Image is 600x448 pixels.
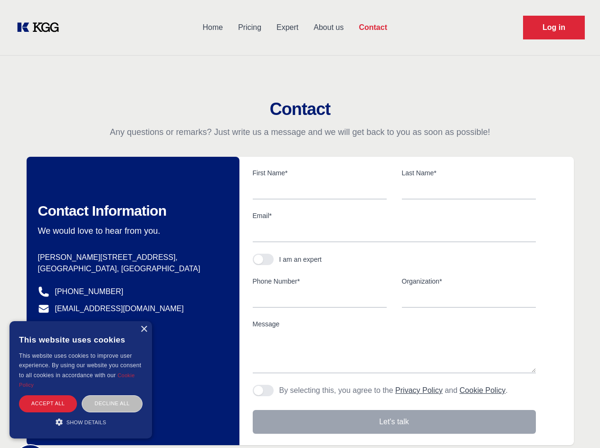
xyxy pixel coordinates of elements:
button: Let's talk [253,410,536,434]
a: @knowledgegategroup [38,320,133,332]
a: Home [195,15,230,40]
a: Request Demo [523,16,585,39]
div: Show details [19,417,143,427]
a: Pricing [230,15,269,40]
span: This website uses cookies to improve user experience. By using our website you consent to all coo... [19,353,141,379]
p: [PERSON_NAME][STREET_ADDRESS], [38,252,224,263]
a: Expert [269,15,306,40]
h2: Contact Information [38,202,224,219]
label: Last Name* [402,168,536,178]
p: [GEOGRAPHIC_DATA], [GEOGRAPHIC_DATA] [38,263,224,275]
a: [EMAIL_ADDRESS][DOMAIN_NAME] [55,303,184,315]
label: Message [253,319,536,329]
div: I am an expert [279,255,322,264]
h2: Contact [11,100,589,119]
a: Cookie Policy [19,372,135,388]
a: [PHONE_NUMBER] [55,286,124,297]
p: We would love to hear from you. [38,225,224,237]
div: Accept all [19,395,77,412]
div: Close [140,326,147,333]
a: Privacy Policy [395,386,443,394]
label: Organization* [402,276,536,286]
div: This website uses cookies [19,328,143,351]
a: Contact [351,15,395,40]
div: Decline all [82,395,143,412]
span: Show details [67,419,106,425]
label: Email* [253,211,536,220]
p: By selecting this, you agree to the and . [279,385,508,396]
iframe: Chat Widget [552,402,600,448]
label: Phone Number* [253,276,387,286]
label: First Name* [253,168,387,178]
a: About us [306,15,351,40]
p: Any questions or remarks? Just write us a message and we will get back to you as soon as possible! [11,126,589,138]
a: Cookie Policy [459,386,505,394]
a: KOL Knowledge Platform: Talk to Key External Experts (KEE) [15,20,67,35]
